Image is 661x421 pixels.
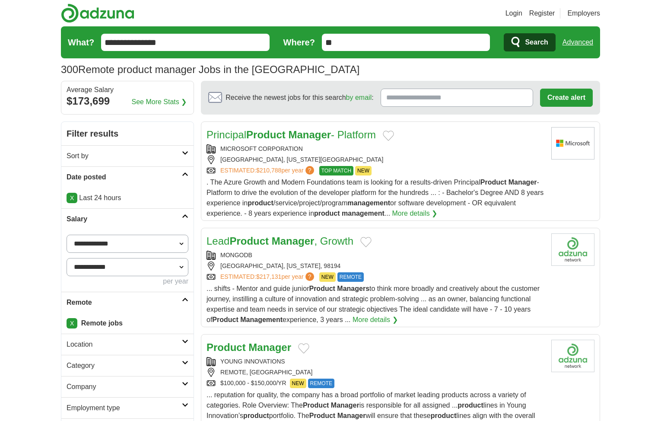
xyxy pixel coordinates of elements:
a: Company [61,376,194,397]
strong: product [243,412,269,419]
strong: product [314,210,340,217]
a: MONGODB [220,252,252,258]
h2: Sort by [67,151,182,161]
a: Salary [61,208,194,230]
a: X [67,318,77,329]
a: Location [61,334,194,355]
div: YOUNG INNOVATIONS [207,357,544,366]
span: NEW [290,379,306,388]
h2: Location [67,339,182,350]
h2: Employment type [67,403,182,413]
span: ? [305,272,314,281]
a: Sort by [61,145,194,166]
strong: Product [229,235,269,247]
span: Receive the newest jobs for this search : [226,92,373,103]
strong: Product [246,129,286,140]
a: Employment type [61,397,194,418]
strong: Manager [288,129,331,140]
a: PrincipalProduct Manager- Platform [207,129,376,140]
div: per year [67,276,188,287]
button: Add to favorite jobs [383,131,394,141]
a: Advanced [562,34,593,51]
div: [GEOGRAPHIC_DATA], [US_STATE][GEOGRAPHIC_DATA] [207,155,544,164]
button: Search [504,33,555,51]
strong: Product [309,285,335,292]
img: MongoDB logo [551,233,594,266]
span: NEW [319,272,336,282]
strong: product [248,199,273,207]
a: Employers [567,8,600,19]
button: Add to favorite jobs [360,237,372,247]
a: ESTIMATED:$210,788per year? [220,166,316,175]
span: REMOTE [337,272,364,282]
a: MICROSOFT CORPORATION [220,145,303,152]
a: More details ❯ [392,208,438,219]
a: by email [346,94,372,101]
strong: Manager [331,402,359,409]
button: Create alert [540,89,593,107]
a: More details ❯ [353,315,398,325]
h2: Remote [67,297,182,308]
div: Average Salary [67,86,188,93]
h2: Filter results [61,122,194,145]
span: Search [525,34,548,51]
strong: Product [212,316,238,323]
h1: Remote product manager Jobs in the [GEOGRAPHIC_DATA] [61,64,359,75]
span: TOP MATCH [319,166,353,175]
div: $100,000 - $150,000/YR [207,379,544,388]
span: $217,131 [256,273,281,280]
div: [GEOGRAPHIC_DATA], [US_STATE], 98194 [207,262,544,271]
a: Remote [61,292,194,313]
strong: Product [480,179,506,186]
strong: Manager [337,412,366,419]
strong: Product [309,412,335,419]
strong: Managers [337,285,369,292]
strong: product [431,412,457,419]
span: $210,788 [256,167,281,174]
label: What? [68,36,94,49]
img: Company logo [551,340,594,372]
a: See More Stats ❯ [132,97,187,107]
strong: management [342,210,385,217]
span: 300 [61,62,78,77]
p: Last 24 hours [67,193,188,203]
h2: Salary [67,214,182,224]
strong: Remote jobs [81,319,123,327]
h2: Date posted [67,172,182,182]
strong: product [458,402,483,409]
strong: Management [240,316,283,323]
strong: Manager [248,341,291,353]
span: ... shifts - Mentor and guide junior to think more broadly and creatively about the customer jour... [207,285,540,323]
a: Product Manager [207,341,291,353]
span: ? [305,166,314,175]
strong: Manager [272,235,315,247]
span: REMOTE [308,379,334,388]
button: Add to favorite jobs [298,343,309,354]
h2: Company [67,382,182,392]
a: LeadProduct Manager, Growth [207,235,353,247]
h2: Category [67,360,182,371]
a: Category [61,355,194,376]
strong: management [347,199,390,207]
a: Login [505,8,522,19]
strong: Product [207,341,246,353]
img: Adzuna logo [61,3,134,23]
img: Microsoft logo [551,127,594,159]
div: REMOTE, [GEOGRAPHIC_DATA] [207,368,544,377]
strong: Product [303,402,329,409]
a: Register [529,8,555,19]
strong: Manager [508,179,537,186]
span: NEW [355,166,372,175]
a: X [67,193,77,203]
a: Date posted [61,166,194,188]
div: $173,699 [67,93,188,109]
label: Where? [283,36,315,49]
a: ESTIMATED:$217,131per year? [220,272,316,282]
span: . The Azure Growth and Modern Foundations team is looking for a results-driven Principal -Platfor... [207,179,543,217]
